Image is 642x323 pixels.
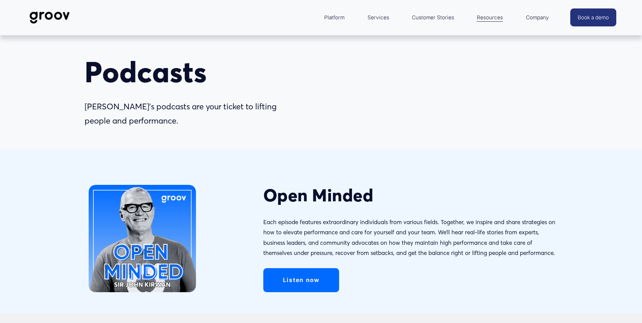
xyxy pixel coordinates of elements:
a: Listen now [263,268,339,292]
p: [PERSON_NAME]’s podcasts are your ticket to lifting people and performance. [85,100,280,129]
strong: Open Minded [263,185,374,206]
span: Resources [477,13,503,22]
a: Book a demo [570,8,616,26]
a: folder dropdown [473,9,506,26]
a: Services [364,9,393,26]
img: Groov | Workplace Science Platform | Unlock Performance | Drive Results [26,6,73,29]
a: Customer Stories [408,9,458,26]
span: Platform [324,13,345,22]
p: Each episode features extraordinary individuals from various fields. Together, we inspire and sha... [263,217,558,258]
span: Company [526,13,549,22]
a: folder dropdown [321,9,348,26]
a: folder dropdown [523,9,552,26]
h1: Podcasts [85,57,280,88]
